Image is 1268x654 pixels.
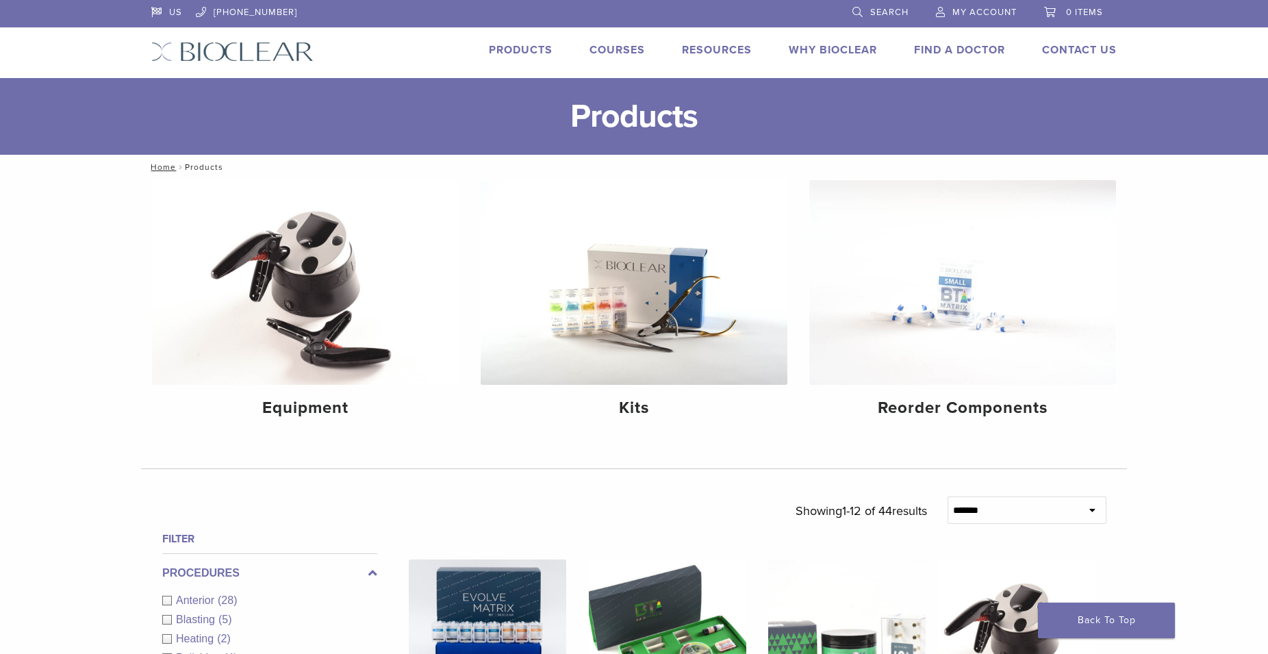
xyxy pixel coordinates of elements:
a: Home [147,162,176,172]
span: (2) [217,633,231,644]
a: Resources [682,43,752,57]
p: Showing results [796,496,927,525]
a: Contact Us [1042,43,1117,57]
span: (5) [218,614,232,625]
h4: Filter [162,531,377,547]
span: Search [870,7,909,18]
a: Kits [481,180,787,429]
a: Why Bioclear [789,43,877,57]
a: Courses [589,43,645,57]
h4: Reorder Components [820,396,1105,420]
img: Reorder Components [809,180,1116,385]
a: Reorder Components [809,180,1116,429]
h4: Kits [492,396,776,420]
img: Kits [481,180,787,385]
a: Back To Top [1038,603,1175,638]
a: Equipment [152,180,459,429]
h4: Equipment [163,396,448,420]
span: My Account [952,7,1017,18]
a: Products [489,43,553,57]
a: Find A Doctor [914,43,1005,57]
span: 1-12 of 44 [842,503,892,518]
span: Blasting [176,614,218,625]
label: Procedures [162,565,377,581]
span: 0 items [1066,7,1103,18]
nav: Products [141,155,1127,179]
img: Bioclear [151,42,314,62]
span: Anterior [176,594,218,606]
span: (28) [218,594,237,606]
img: Equipment [152,180,459,385]
span: / [176,164,185,171]
span: Heating [176,633,217,644]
